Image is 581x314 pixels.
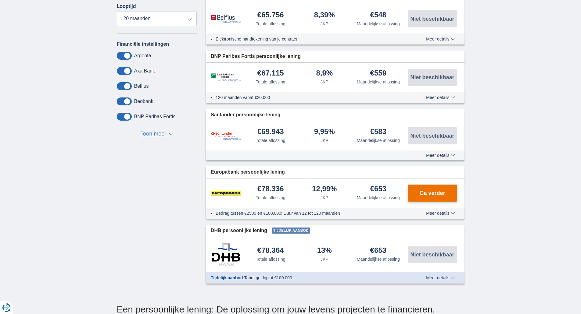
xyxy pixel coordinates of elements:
[211,131,241,140] img: product.pl.alt Santander
[206,275,409,281] div: :
[419,190,445,196] span: Ga verder
[244,275,292,280] span: Tarief geldig tot €100.000
[408,246,457,263] button: Niet beschikbaar
[370,11,386,19] div: €548
[357,137,400,143] div: Maandelijkse aflossing
[357,195,400,201] div: Maandelijkse aflossing
[216,210,404,216] li: Bedrag tussen €2500 en €100.000; Duur van 12 tot 120 maanden
[216,36,404,42] li: Elektronische handtekening van je contract
[321,195,328,201] div: JKP
[321,79,328,85] div: JKP
[134,68,155,74] label: Axa Bank
[316,69,333,78] div: 8,9%
[426,37,455,41] span: Meer details
[257,11,284,19] div: €65.756
[134,99,153,104] label: Beobank
[421,211,459,216] button: Meer details
[257,185,284,193] div: €78.336
[257,128,284,136] div: €69.943
[117,4,136,9] label: Looptijd
[314,128,335,136] div: 9,95%
[357,21,400,27] div: Maandelijkse aflossing
[211,111,281,118] span: Santander persoonlijke lening
[272,228,310,234] span: Tijdelijk aanbod
[314,11,335,19] div: 8,39%
[211,227,267,234] span: DHB persoonlijke lening
[117,41,169,47] label: Financiële instellingen
[408,185,457,202] button: Ga verder
[211,53,301,60] span: BNP Paribas Fortis persoonlijke lening
[410,133,454,139] span: Niet beschikbaar
[321,137,328,143] div: JKP
[211,275,243,280] span: Tijdelijk aanbod
[410,16,454,22] span: Niet beschikbaar
[426,211,455,215] span: Meer details
[256,137,285,143] div: Totale aflossing
[312,185,337,193] div: 12,99%
[421,153,459,158] button: Meer details
[138,130,175,138] button: Toon meer ▼
[211,169,285,176] span: Europabank persoonlijke lening
[134,83,149,89] label: Belfius
[169,133,173,135] span: ▼
[211,15,241,23] img: product.pl.alt Belfius
[357,256,400,262] div: Maandelijkse aflossing
[410,75,454,80] span: Niet beschikbaar
[357,79,400,85] div: Maandelijkse aflossing
[408,10,457,27] button: Niet beschikbaar
[370,69,386,78] div: €559
[257,69,284,78] div: €67.115
[211,185,241,201] img: product.pl.alt Europabank
[256,195,285,201] div: Totale aflossing
[211,243,241,266] img: product.pl.alt DHB Bank
[211,73,241,82] img: product.pl.alt BNP Paribas Fortis
[317,247,332,255] div: 13%
[256,79,285,85] div: Totale aflossing
[421,275,459,280] button: Meer details
[370,247,386,255] div: €653
[370,128,386,136] div: €583
[256,21,285,27] div: Totale aflossing
[134,114,176,119] label: BNP Paribas Fortis
[421,95,459,100] button: Meer details
[321,21,328,27] div: JKP
[421,37,459,41] button: Meer details
[408,69,457,86] button: Niet beschikbaar
[370,185,386,193] div: €653
[257,247,284,255] div: €78.364
[426,153,455,157] span: Meer details
[140,130,166,138] span: Toon meer
[426,276,455,280] span: Meer details
[216,94,404,101] li: 120 maanden vanaf €20.000
[426,95,455,100] span: Meer details
[321,256,328,262] div: JKP
[410,252,454,257] span: Niet beschikbaar
[408,127,457,144] button: Niet beschikbaar
[134,53,151,58] label: Argenta
[256,256,285,262] div: Totale aflossing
